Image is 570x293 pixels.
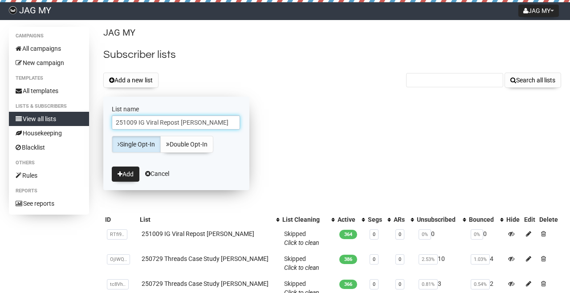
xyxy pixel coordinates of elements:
[368,215,383,224] div: Segs
[282,215,327,224] div: List Cleaning
[112,167,139,182] button: Add
[9,196,89,211] a: See reports
[281,213,336,226] th: List Cleaning: No sort applied, activate to apply an ascending sort
[339,255,357,264] span: 386
[9,56,89,70] a: New campaign
[506,215,521,224] div: Hide
[339,230,357,239] span: 364
[505,73,561,88] button: Search all lists
[9,112,89,126] a: View all lists
[103,213,138,226] th: ID: No sort applied, sorting is disabled
[112,136,161,153] a: Single Opt-In
[107,279,129,289] span: tc8Vh..
[415,213,467,226] th: Unsubscribed: No sort applied, activate to apply an ascending sort
[524,215,536,224] div: Edit
[9,6,17,14] img: 4bed084ccc48ce818600cfcd88ae3e99
[145,170,169,177] a: Cancel
[9,31,89,41] li: Campaigns
[9,126,89,140] a: Housekeeping
[399,281,401,287] a: 0
[105,215,136,224] div: ID
[467,226,505,251] td: 0
[373,256,375,262] a: 0
[419,279,438,289] span: 0.81%
[9,41,89,56] a: All campaigns
[284,239,319,246] a: Click to clean
[103,73,159,88] button: Add a new list
[467,251,505,276] td: 4
[142,255,269,262] a: 250729 Threads Case Study [PERSON_NAME]
[394,215,406,224] div: ARs
[284,255,319,271] span: Skipped
[373,281,375,287] a: 0
[112,105,241,113] label: List name
[9,186,89,196] li: Reports
[142,280,269,287] a: 250729 Threads Case Study [PERSON_NAME]
[9,168,89,183] a: Rules
[338,215,357,224] div: Active
[505,213,522,226] th: Hide: No sort applied, sorting is disabled
[419,229,431,240] span: 0%
[471,279,490,289] span: 0.54%
[518,4,559,17] button: JAG MY
[336,213,366,226] th: Active: No sort applied, activate to apply an ascending sort
[140,215,272,224] div: List
[138,213,281,226] th: List: No sort applied, activate to apply an ascending sort
[103,47,561,63] h2: Subscriber lists
[284,264,319,271] a: Click to clean
[142,230,254,237] a: 251009 IG Viral Repost [PERSON_NAME]
[9,101,89,112] li: Lists & subscribers
[107,254,130,265] span: OjlWQ..
[419,254,438,265] span: 2.53%
[417,215,458,224] div: Unsubscribed
[9,158,89,168] li: Others
[467,213,505,226] th: Bounced: No sort applied, activate to apply an ascending sort
[284,230,319,246] span: Skipped
[366,213,392,226] th: Segs: No sort applied, activate to apply an ascending sort
[415,226,467,251] td: 0
[107,229,127,240] span: RTfi9..
[373,232,375,237] a: 0
[112,115,240,130] input: The name of your new list
[9,73,89,84] li: Templates
[471,254,490,265] span: 1.03%
[471,229,483,240] span: 0%
[9,84,89,98] a: All templates
[539,215,559,224] div: Delete
[339,280,357,289] span: 366
[160,136,213,153] a: Double Opt-In
[469,215,496,224] div: Bounced
[9,140,89,155] a: Blacklist
[103,27,561,39] p: JAG MY
[537,213,561,226] th: Delete: No sort applied, sorting is disabled
[522,213,538,226] th: Edit: No sort applied, sorting is disabled
[392,213,415,226] th: ARs: No sort applied, activate to apply an ascending sort
[415,251,467,276] td: 10
[399,232,401,237] a: 0
[399,256,401,262] a: 0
